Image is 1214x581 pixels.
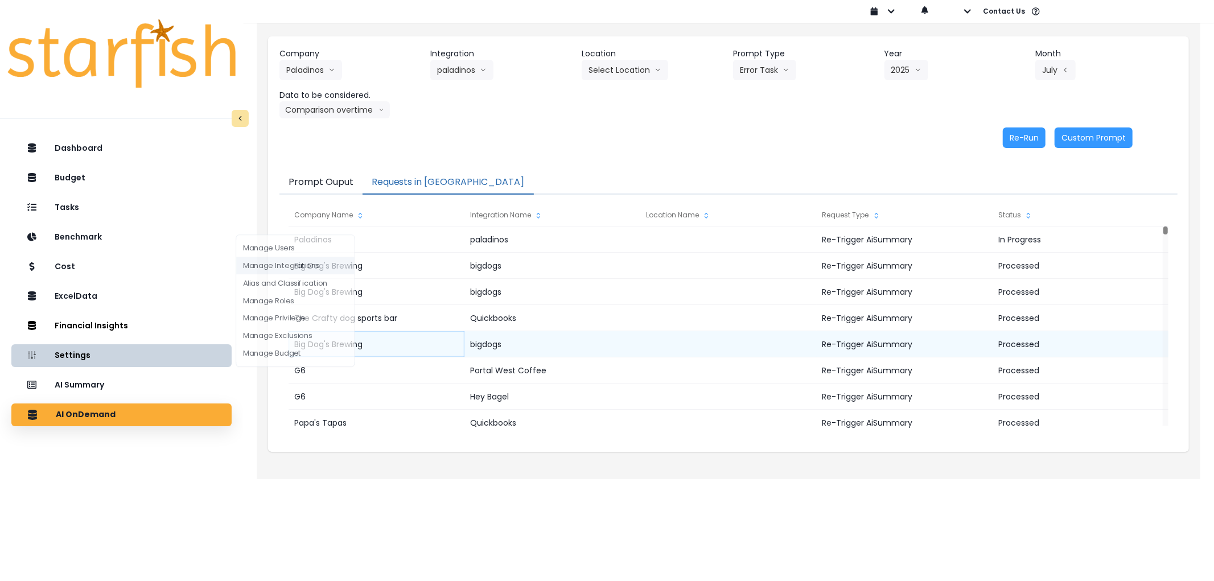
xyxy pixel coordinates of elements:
button: Manage Budget [236,344,354,362]
button: Budget [11,167,232,189]
button: Julyarrow left line [1035,60,1076,80]
header: Integration [430,48,573,60]
div: Re-Trigger AiSummary [817,331,992,357]
div: G6 [289,384,464,410]
button: Manage Exclusions [236,327,354,345]
div: Re-Trigger AiSummary [817,305,992,331]
div: Processed [993,357,1168,384]
p: Dashboard [55,143,102,153]
button: ExcelData [11,285,232,308]
p: Tasks [55,203,79,212]
header: Month [1035,48,1178,60]
button: Re-Run [1003,127,1046,148]
button: paladinosarrow down line [430,60,493,80]
button: Cost [11,256,232,278]
p: AI Summary [55,380,104,390]
div: Request Type [817,204,992,226]
div: In Progress [993,226,1168,253]
button: AI OnDemand [11,403,232,426]
div: Re-Trigger AiSummary [817,279,992,305]
div: Big Dog's Brewing [289,279,464,305]
svg: arrow down line [783,64,789,76]
div: Big Dog's Brewing [289,331,464,357]
button: Custom Prompt [1055,127,1133,148]
div: bigdogs [464,331,640,357]
header: Year [884,48,1027,60]
p: AI OnDemand [56,410,116,420]
button: Manage Roles [236,292,354,310]
button: Benchmark [11,226,232,249]
button: Tasks [11,196,232,219]
svg: arrow down line [480,64,487,76]
div: Processed [993,384,1168,410]
div: G6 [289,357,464,384]
div: Quickbooks [464,410,640,436]
button: Financial Insights [11,315,232,337]
svg: sort [534,211,543,220]
div: The Crafty dog sports bar [289,305,464,331]
svg: sort [1024,211,1033,220]
div: Papa's Tapas [289,410,464,436]
button: Select Locationarrow down line [582,60,668,80]
header: Prompt Type [733,48,875,60]
div: Integration Name [464,204,640,226]
button: Manage Users [236,240,354,257]
svg: sort [356,211,365,220]
button: Manage Integrations [236,257,354,274]
button: AI Summary [11,374,232,397]
svg: sort [702,211,711,220]
div: Processed [993,305,1168,331]
div: Re-Trigger AiSummary [817,357,992,384]
p: Cost [55,262,75,271]
div: Processed [993,253,1168,279]
div: Portal West Coffee [464,357,640,384]
header: Data to be considered. [279,89,422,101]
svg: arrow down line [328,64,335,76]
p: ExcelData [55,291,97,301]
div: paladinos [464,226,640,253]
div: Status [993,204,1168,226]
button: Alias and Classification [236,274,354,292]
button: Paladinosarrow down line [279,60,342,80]
button: 2025arrow down line [884,60,928,80]
svg: arrow down line [378,104,384,116]
button: Dashboard [11,137,232,160]
div: Paladinos [289,226,464,253]
svg: sort [872,211,881,220]
div: Processed [993,279,1168,305]
svg: arrow left line [1062,64,1069,76]
div: Big Dog's Brewing [289,253,464,279]
div: Re-Trigger AiSummary [817,253,992,279]
div: Quickbooks [464,305,640,331]
button: Settings [11,344,232,367]
div: Company Name [289,204,464,226]
svg: arrow down line [655,64,661,76]
svg: arrow down line [915,64,921,76]
button: Prompt Ouput [279,171,363,195]
div: Processed [993,410,1168,436]
div: Re-Trigger AiSummary [817,410,992,436]
button: Requests in [GEOGRAPHIC_DATA] [363,171,534,195]
div: bigdogs [464,279,640,305]
div: Re-Trigger AiSummary [817,384,992,410]
button: Comparison overtimearrow down line [279,101,390,118]
button: Manage Privilege [236,310,354,327]
div: Location Name [640,204,816,226]
div: bigdogs [464,253,640,279]
div: Hey Bagel [464,384,640,410]
p: Budget [55,173,85,183]
header: Location [582,48,724,60]
p: Benchmark [55,232,102,242]
header: Company [279,48,422,60]
button: Error Taskarrow down line [733,60,796,80]
div: Re-Trigger AiSummary [817,226,992,253]
div: Processed [993,331,1168,357]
